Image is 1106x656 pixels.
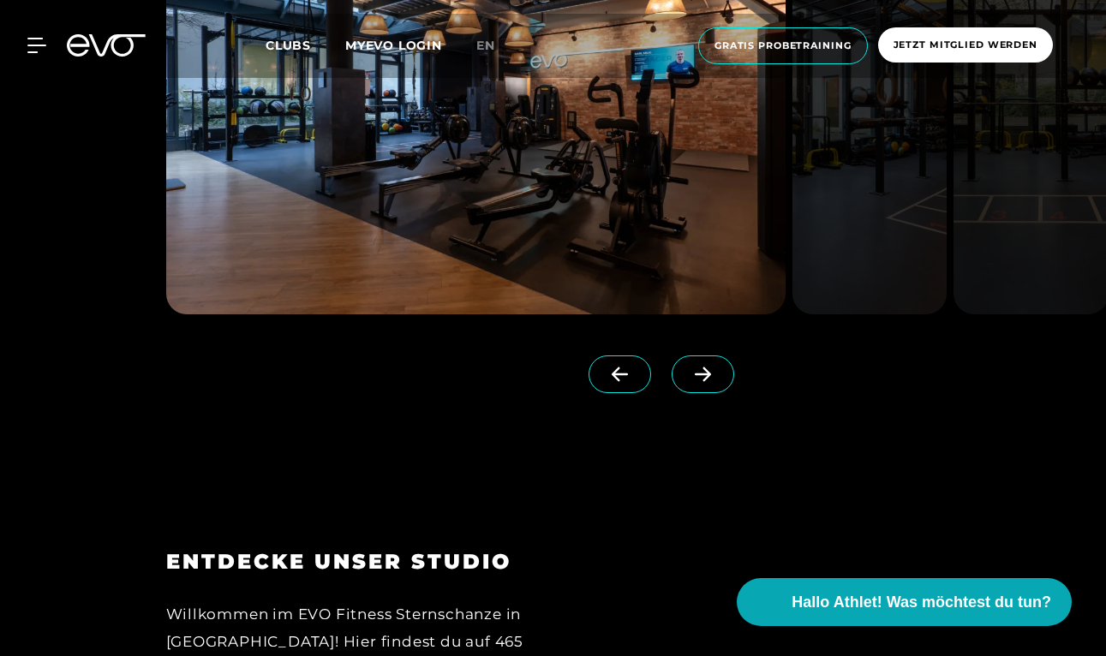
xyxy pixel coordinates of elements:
a: Clubs [266,37,345,53]
a: en [476,36,516,56]
a: MYEVO LOGIN [345,38,442,53]
span: Hallo Athlet! Was möchtest du tun? [792,591,1051,614]
button: Hallo Athlet! Was möchtest du tun? [737,578,1072,626]
a: Gratis Probetraining [693,27,873,64]
a: Jetzt Mitglied werden [873,27,1058,64]
span: en [476,38,495,53]
span: Jetzt Mitglied werden [894,38,1037,52]
h3: ENTDECKE UNSER STUDIO [166,549,529,575]
span: Gratis Probetraining [714,39,852,53]
span: Clubs [266,38,311,53]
